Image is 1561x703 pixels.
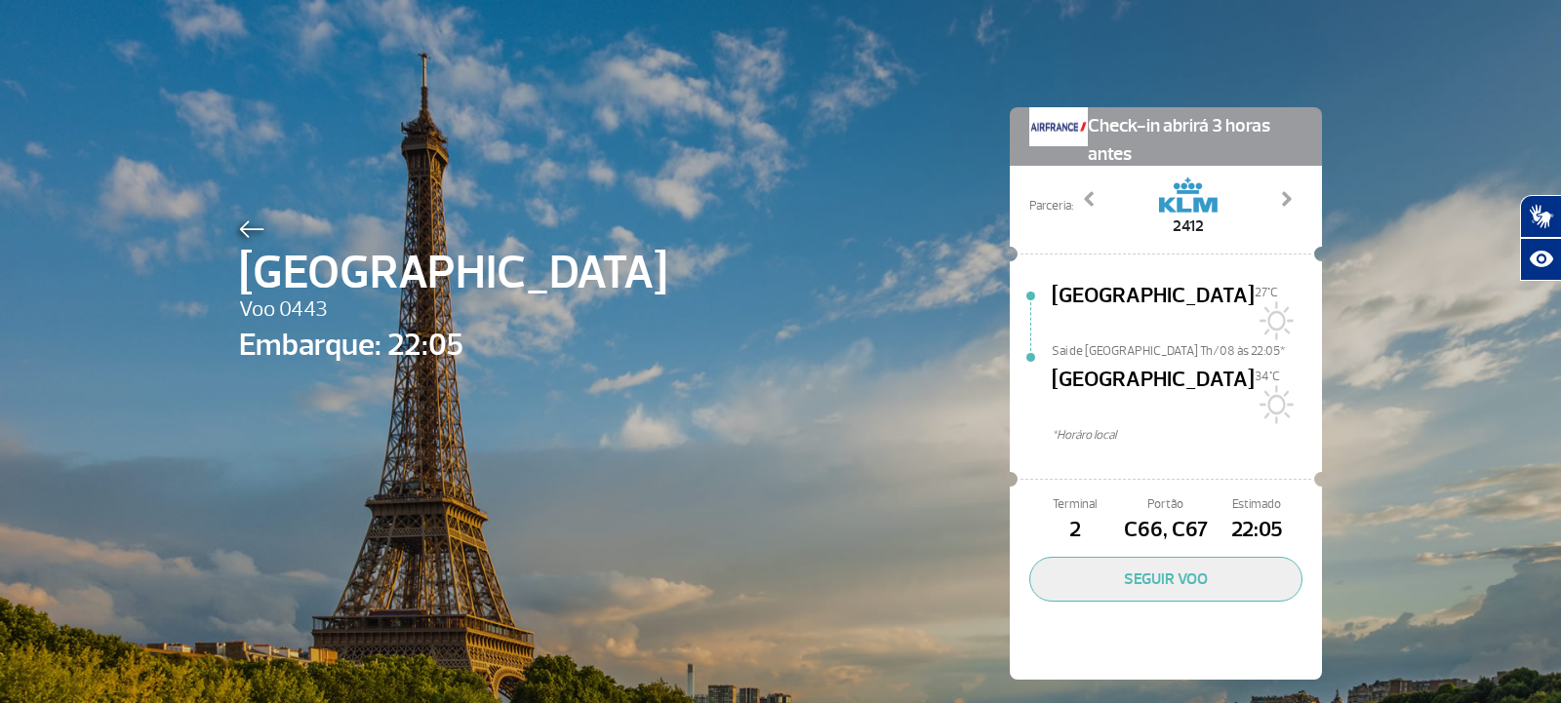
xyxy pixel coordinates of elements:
[1052,280,1255,342] span: [GEOGRAPHIC_DATA]
[1029,557,1302,602] button: SEGUIR VOO
[1052,364,1255,426] span: [GEOGRAPHIC_DATA]
[1520,195,1561,238] button: Abrir tradutor de língua de sinais.
[1255,369,1280,384] span: 34°C
[1029,514,1120,547] span: 2
[1052,426,1322,445] span: *Horáro local
[1029,197,1073,215] span: Parceria:
[1159,215,1218,238] span: 2412
[1120,514,1211,547] span: C66, C67
[1029,495,1120,514] span: Terminal
[1088,107,1302,169] span: Check-in abrirá 3 horas antes
[239,322,667,369] span: Embarque: 22:05
[239,238,667,308] span: [GEOGRAPHIC_DATA]
[1212,514,1302,547] span: 22:05
[1255,285,1278,300] span: 27°C
[1052,342,1322,356] span: Sai de [GEOGRAPHIC_DATA] Th/08 às 22:05*
[1255,385,1294,424] img: Sol
[239,293,667,327] span: Voo 0443
[1212,495,1302,514] span: Estimado
[1520,238,1561,281] button: Abrir recursos assistivos.
[1120,495,1211,514] span: Portão
[1255,301,1294,340] img: Sol
[1520,195,1561,281] div: Plugin de acessibilidade da Hand Talk.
